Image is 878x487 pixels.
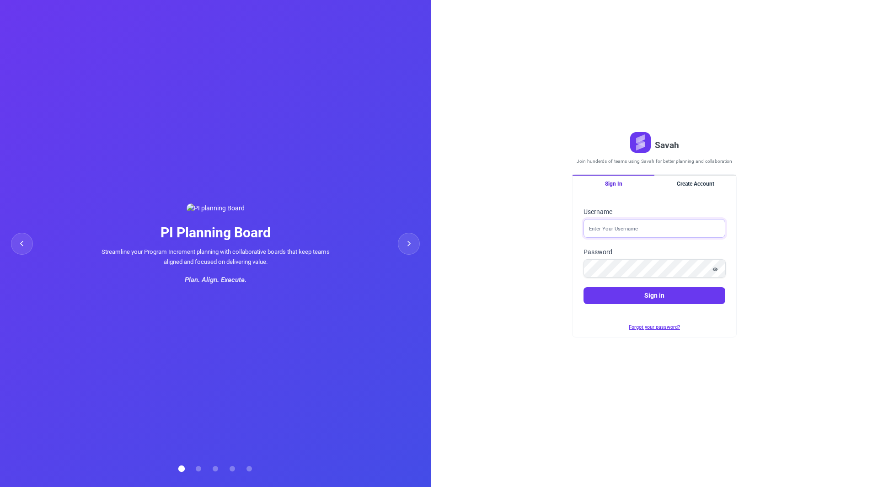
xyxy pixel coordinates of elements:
[577,158,732,164] p: Join hunderds of teams using Savah for better planning and collaboration
[584,287,725,304] button: Sign in
[832,443,878,487] iframe: Chat Widget
[630,132,651,153] img: Savah Logo
[654,175,736,192] button: Create Account
[584,247,725,257] label: Password
[706,260,724,278] button: Show password
[101,247,330,266] p: Streamline your Program Increment planning with collaborative boards that keep teams aligned and ...
[629,324,680,331] button: Forgot your password?
[584,219,725,238] input: Enter Your Username
[101,225,330,241] h2: PI Planning Board
[584,207,725,216] label: Username
[655,137,679,154] h1: Savah
[573,175,654,192] button: Sign In
[101,275,330,285] div: Plan. Align. Execute.
[187,203,245,213] img: PI planning Board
